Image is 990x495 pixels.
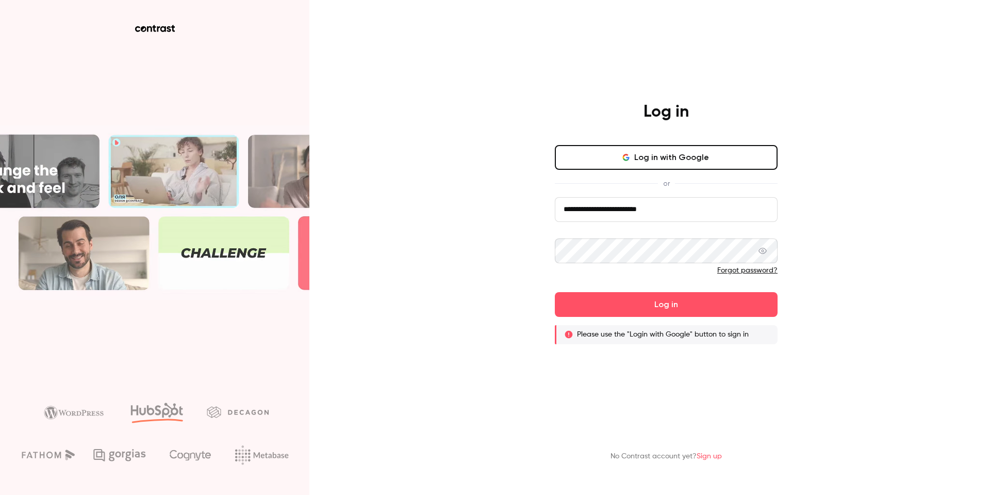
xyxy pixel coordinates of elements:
img: decagon [207,406,269,418]
p: Please use the "Login with Google" button to sign in [577,329,749,340]
button: Log in with Google [555,145,778,170]
h4: Log in [643,102,689,122]
span: or [658,178,675,189]
a: Sign up [697,453,722,460]
a: Forgot password? [717,267,778,274]
button: Log in [555,292,778,317]
p: No Contrast account yet? [610,451,722,462]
